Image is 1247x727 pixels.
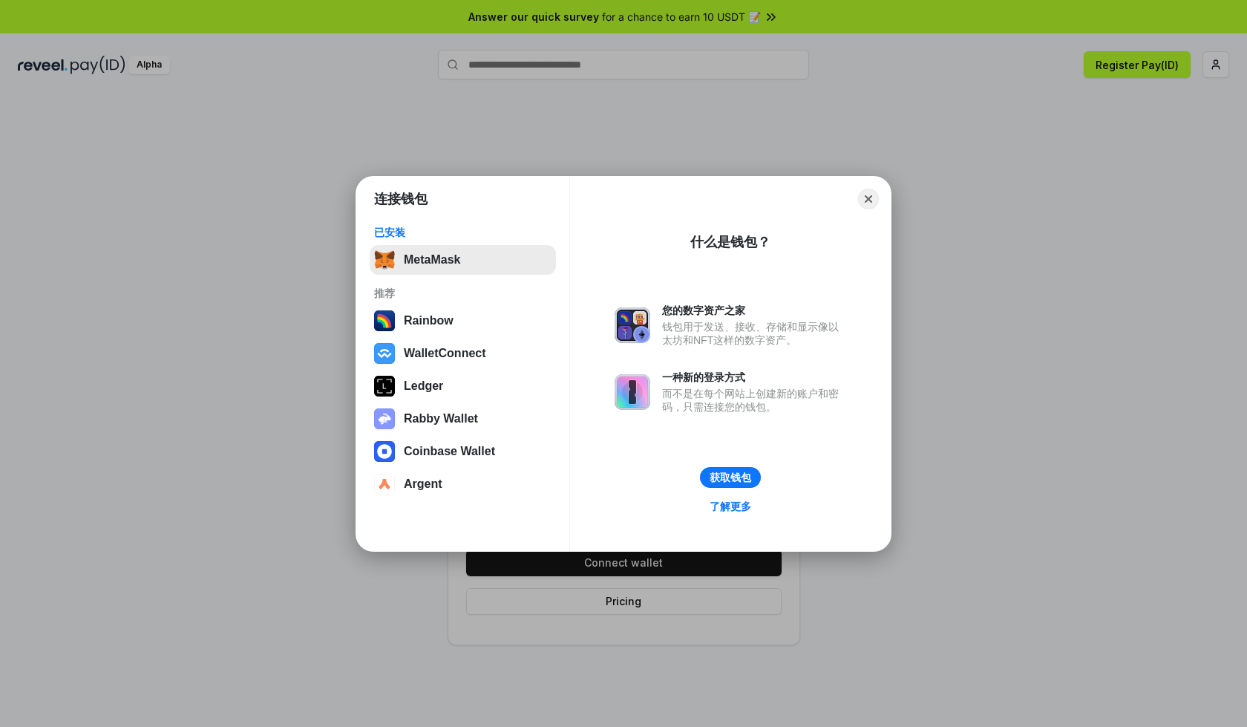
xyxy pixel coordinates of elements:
[374,408,395,429] img: svg+xml,%3Csvg%20xmlns%3D%22http%3A%2F%2Fwww.w3.org%2F2000%2Fsvg%22%20fill%3D%22none%22%20viewBox...
[662,320,846,347] div: 钱包用于发送、接收、存储和显示像以太坊和NFT这样的数字资产。
[370,469,556,499] button: Argent
[374,343,395,364] img: svg+xml,%3Csvg%20width%3D%2228%22%20height%3D%2228%22%20viewBox%3D%220%200%2028%2028%22%20fill%3D...
[701,497,760,516] a: 了解更多
[404,347,486,360] div: WalletConnect
[710,500,751,513] div: 了解更多
[374,310,395,331] img: svg+xml,%3Csvg%20width%3D%22120%22%20height%3D%22120%22%20viewBox%3D%220%200%20120%20120%22%20fil...
[404,477,442,491] div: Argent
[370,371,556,401] button: Ledger
[374,287,552,300] div: 推荐
[690,233,770,251] div: 什么是钱包？
[662,387,846,414] div: 而不是在每个网站上创建新的账户和密码，只需连接您的钱包。
[404,445,495,458] div: Coinbase Wallet
[700,467,761,488] button: 获取钱包
[404,379,443,393] div: Ledger
[370,404,556,434] button: Rabby Wallet
[404,253,460,267] div: MetaMask
[374,376,395,397] img: svg+xml,%3Csvg%20xmlns%3D%22http%3A%2F%2Fwww.w3.org%2F2000%2Fsvg%22%20width%3D%2228%22%20height%3...
[404,314,454,327] div: Rainbow
[374,190,428,208] h1: 连接钱包
[370,306,556,336] button: Rainbow
[374,441,395,462] img: svg+xml,%3Csvg%20width%3D%2228%22%20height%3D%2228%22%20viewBox%3D%220%200%2028%2028%22%20fill%3D...
[370,437,556,466] button: Coinbase Wallet
[374,474,395,495] img: svg+xml,%3Csvg%20width%3D%2228%22%20height%3D%2228%22%20viewBox%3D%220%200%2028%2028%22%20fill%3D...
[374,226,552,239] div: 已安装
[374,250,395,270] img: svg+xml,%3Csvg%20fill%3D%22none%22%20height%3D%2233%22%20viewBox%3D%220%200%2035%2033%22%20width%...
[615,374,650,410] img: svg+xml,%3Csvg%20xmlns%3D%22http%3A%2F%2Fwww.w3.org%2F2000%2Fsvg%22%20fill%3D%22none%22%20viewBox...
[710,471,751,484] div: 获取钱包
[370,339,556,368] button: WalletConnect
[404,412,478,426] div: Rabby Wallet
[662,371,846,384] div: 一种新的登录方式
[662,304,846,317] div: 您的数字资产之家
[615,307,650,343] img: svg+xml,%3Csvg%20xmlns%3D%22http%3A%2F%2Fwww.w3.org%2F2000%2Fsvg%22%20fill%3D%22none%22%20viewBox...
[370,245,556,275] button: MetaMask
[858,189,879,209] button: Close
